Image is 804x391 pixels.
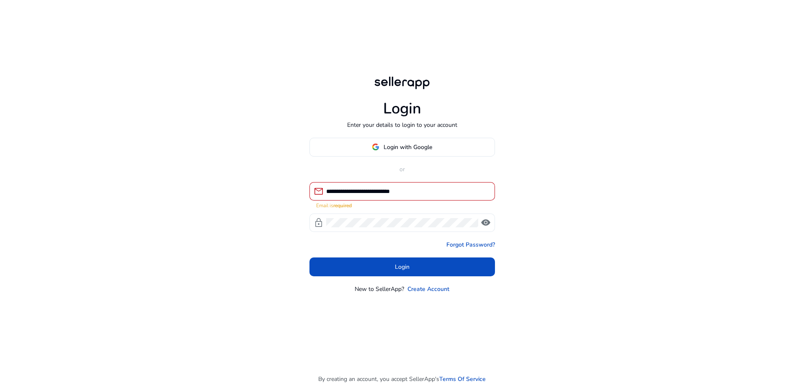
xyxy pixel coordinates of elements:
button: Login [309,257,495,276]
mat-error: Email is [316,201,488,209]
a: Terms Of Service [439,375,486,383]
a: Forgot Password? [446,240,495,249]
p: Enter your details to login to your account [347,121,457,129]
span: visibility [481,218,491,228]
button: Login with Google [309,138,495,157]
a: Create Account [407,285,449,293]
strong: required [333,202,352,209]
h1: Login [383,100,421,118]
p: or [309,165,495,174]
span: mail [314,186,324,196]
span: Login with Google [384,143,432,152]
img: google-logo.svg [372,143,379,151]
p: New to SellerApp? [355,285,404,293]
span: Login [395,262,410,271]
span: lock [314,218,324,228]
